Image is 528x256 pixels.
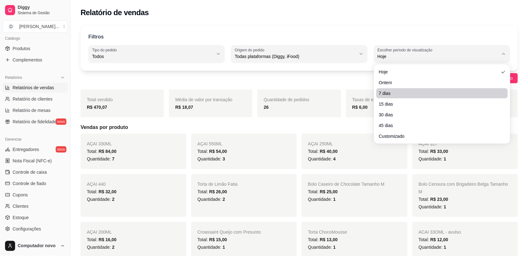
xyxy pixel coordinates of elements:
span: Total: [308,237,338,242]
span: Total: [198,189,227,194]
span: R$ 26,00 [209,189,227,194]
span: Diggy [18,5,65,10]
span: Quantidade de pedidos [264,97,309,102]
span: Hoje [379,69,499,75]
span: Controle de fiado [13,180,46,187]
span: R$ 32,00 [98,189,116,194]
span: Total: [419,197,448,202]
span: Quantidade: [308,245,336,250]
span: Quantidade: [308,197,336,202]
span: D [8,23,14,30]
span: 1 [444,156,447,161]
span: 7 [112,156,115,161]
span: 1 [223,245,225,250]
span: 15 dias [379,101,499,107]
span: Todas plataformas (Diggy, iFood) [235,53,356,60]
label: Escolher período de visualização [378,47,435,53]
span: Total: [87,149,116,154]
span: 1 [444,204,447,209]
span: Relatórios [5,75,22,80]
span: R$ 23,00 [430,197,448,202]
strong: R$ 470,07 [87,105,107,110]
span: R$ 16,00 [98,237,116,242]
span: Ontem [379,79,499,86]
h2: Relatório de vendas [81,8,149,18]
span: AÇAI 200ML [87,230,112,235]
span: R$ 84,00 [98,149,116,154]
strong: R$ 6,00 [352,105,368,110]
span: R$ 13,00 [320,237,338,242]
span: 2 [223,197,225,202]
span: AÇAI 1LT [419,141,438,146]
span: R$ 25,00 [320,189,338,194]
span: Croassaint Queijo com Presunto [198,230,261,235]
div: Catálogo [3,33,68,44]
span: Total: [198,237,227,242]
span: Todos [92,53,213,60]
span: Configurações [13,226,41,232]
span: R$ 33,00 [430,149,448,154]
span: Quantidade: [308,156,336,161]
span: Quantidade: [198,245,225,250]
span: AÇAI 250ML [308,141,333,146]
h5: Vendas por produto [81,124,518,131]
span: Customizado [379,133,499,139]
span: Relatório de fidelidade [13,119,56,125]
span: R$ 12,00 [430,237,448,242]
span: Torta de Limão Fatia [198,182,238,187]
span: Total: [87,189,116,194]
span: Quantidade: [87,197,115,202]
p: Filtros [88,33,104,41]
span: Total: [419,237,448,242]
strong: 26 [264,105,269,110]
span: Hoje [378,53,499,60]
span: Computador novo [18,243,58,249]
label: Tipo do pedido [92,47,119,53]
span: Sistema de Gestão [18,10,65,15]
span: 3 [223,156,225,161]
span: Relatório de clientes [13,96,53,102]
span: R$ 15,00 [209,237,227,242]
span: Entregadores [13,146,39,153]
span: AÇAI 440 [87,182,106,187]
div: [PERSON_NAME] ... [19,23,59,30]
button: Select a team [3,20,68,33]
span: Clientes [13,203,29,209]
span: Quantidade: [419,245,447,250]
span: Quantidade: [198,156,225,161]
span: Bolo Cenoura com Brigadeiro Belga Tamanho M [419,182,508,194]
span: 7 dias [379,90,499,96]
span: Complementos [13,57,42,63]
span: R$ 40,00 [320,149,338,154]
span: Controle de caixa [13,169,47,175]
span: 2 [112,197,115,202]
span: Quantidade: [419,156,447,161]
span: Cupons [13,192,28,198]
span: Total: [419,149,448,154]
label: Origem do pedido [235,47,267,53]
span: Total: [198,149,227,154]
span: 2 [112,245,115,250]
span: 4 [333,156,336,161]
span: Relatório de mesas [13,107,51,113]
span: Taxas de entrega [352,97,386,102]
div: Gerenciar [3,134,68,144]
span: Quantidade: [419,204,447,209]
span: Bolo Caseiro de Chocolate Tamanho M [308,182,385,187]
span: Quantidade: [87,156,115,161]
span: Quantidade: [87,245,115,250]
span: Total: [87,237,116,242]
strong: R$ 18,07 [175,105,193,110]
span: Relatórios de vendas [13,84,54,91]
span: 1 [333,245,336,250]
span: Total: [308,189,338,194]
span: Torta ChocoMousse [308,230,347,235]
span: Quantidade: [198,197,225,202]
span: 1 [333,197,336,202]
span: AÇAI 550ML [198,141,222,146]
span: Total vendido [87,97,113,102]
span: Média de valor por transação [175,97,232,102]
span: 30 dias [379,112,499,118]
span: Total: [308,149,338,154]
span: Estoque [13,214,29,221]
